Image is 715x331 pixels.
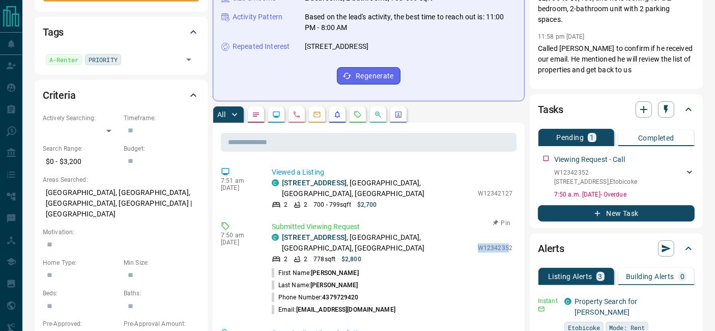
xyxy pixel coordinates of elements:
p: $2,700 [357,200,377,209]
p: Pending [556,134,584,141]
p: Viewed a Listing [272,167,512,178]
p: [STREET_ADDRESS] , Etobicoke [554,177,637,186]
p: Pre-Approved: [43,319,119,328]
p: Min Size: [124,258,199,267]
svg: Email [538,306,545,313]
svg: Calls [293,111,301,119]
p: Instant [538,296,558,306]
p: 11:58 pm [DATE] [538,33,585,40]
p: Areas Searched: [43,175,199,184]
p: Budget: [124,144,199,153]
span: [PERSON_NAME] [311,269,358,277]
p: Activity Pattern [233,12,282,22]
svg: Notes [252,111,260,119]
p: Email: [272,305,395,314]
div: Tasks [538,97,695,122]
svg: Lead Browsing Activity [272,111,280,119]
p: Search Range: [43,144,119,153]
h2: Alerts [538,240,564,257]
p: Beds: [43,289,119,298]
p: W12342352 [554,168,637,177]
a: Property Search for [PERSON_NAME] [575,297,638,316]
p: Timeframe: [124,114,199,123]
p: [GEOGRAPHIC_DATA], [GEOGRAPHIC_DATA], [GEOGRAPHIC_DATA], [GEOGRAPHIC_DATA] | [GEOGRAPHIC_DATA] [43,184,199,223]
p: Baths: [124,289,199,298]
p: Actively Searching: [43,114,119,123]
p: 2 [304,200,307,209]
p: 2 [284,200,288,209]
p: , [GEOGRAPHIC_DATA], [GEOGRAPHIC_DATA], [GEOGRAPHIC_DATA] [282,178,473,199]
p: 7:50 am [221,232,256,239]
div: Tags [43,20,199,44]
p: [STREET_ADDRESS] [305,41,368,52]
p: Submitted Viewing Request [272,222,512,232]
div: W12342352[STREET_ADDRESS],Etobicoke [554,166,695,188]
h2: Criteria [43,87,76,103]
p: Pre-Approval Amount: [124,319,199,328]
p: $0 - $3,200 [43,153,119,170]
p: Completed [638,134,674,142]
p: First Name: [272,268,359,278]
svg: Agent Actions [394,111,403,119]
p: 1 [590,134,594,141]
p: 700 - 799 sqft [313,200,351,209]
button: Open [182,52,196,67]
p: Building Alerts [626,273,674,280]
p: 778 sqft [313,255,335,264]
p: Home Type: [43,258,119,267]
p: 2 [304,255,307,264]
p: $2,800 [341,255,361,264]
svg: Requests [354,111,362,119]
svg: Emails [313,111,321,119]
a: [STREET_ADDRESS] [282,179,347,187]
span: PRIORITY [89,54,118,65]
p: 2 [284,255,288,264]
a: [STREET_ADDRESS] [282,233,347,241]
p: All [217,111,225,118]
p: Called [PERSON_NAME] to confirm if he received our email. He mentioned he will review the list of... [538,43,695,75]
h2: Tasks [538,101,563,118]
p: Repeated Interest [233,41,290,52]
div: condos.ca [272,179,279,186]
button: New Task [538,205,695,222]
p: Phone Number: [272,293,359,302]
button: Pin [487,218,517,228]
div: condos.ca [272,234,279,241]
p: Last Name: [272,281,358,290]
div: Criteria [43,83,199,107]
h2: Tags [43,24,64,40]
p: 0 [680,273,684,280]
svg: Opportunities [374,111,382,119]
span: A-Renter [49,54,78,65]
p: 7:51 am [221,177,256,184]
div: condos.ca [564,298,571,305]
p: [DATE] [221,239,256,246]
p: Listing Alerts [548,273,592,280]
p: Based on the lead's activity, the best time to reach out is: 11:00 PM - 8:00 AM [305,12,516,33]
p: 3 [598,273,603,280]
svg: Listing Alerts [333,111,341,119]
span: [EMAIL_ADDRESS][DOMAIN_NAME] [296,306,395,313]
span: 4379729420 [322,294,358,301]
p: W12342352 [478,243,512,253]
p: [DATE] [221,184,256,191]
div: Alerts [538,236,695,261]
p: W12342127 [478,189,512,198]
p: Motivation: [43,228,199,237]
p: Viewing Request - Call [554,154,625,165]
span: [PERSON_NAME] [310,282,358,289]
p: , [GEOGRAPHIC_DATA], [GEOGRAPHIC_DATA], [GEOGRAPHIC_DATA] [282,232,473,254]
button: Regenerate [337,67,401,85]
p: 7:50 a.m. [DATE] - Overdue [554,190,695,199]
